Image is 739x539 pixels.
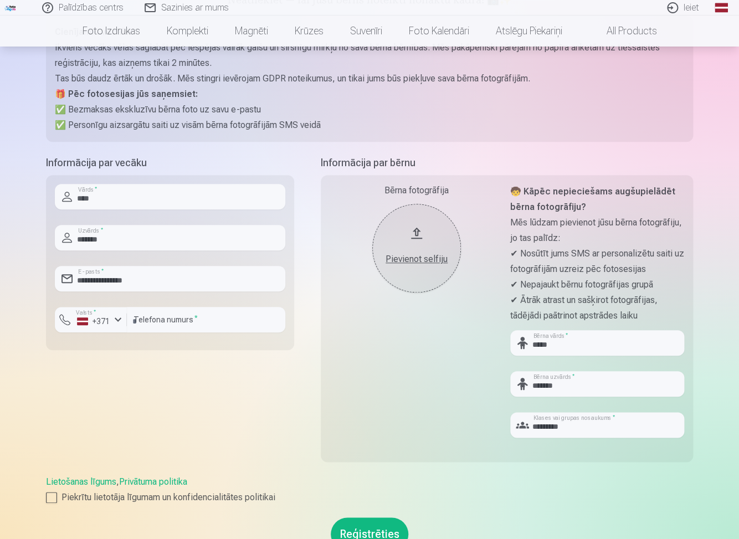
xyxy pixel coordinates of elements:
img: /fa1 [4,4,17,11]
strong: 🎁 Pēc fotosesijas jūs saņemsiet: [55,89,198,99]
a: Komplekti [153,16,222,47]
p: ✔ Nepajaukt bērnu fotogrāfijas grupā [510,277,684,292]
h5: Informācija par vecāku [46,155,294,171]
div: +371 [77,316,110,327]
a: Foto izdrukas [69,16,153,47]
h5: Informācija par bērnu [321,155,693,171]
div: Pievienot selfiju [383,253,450,266]
button: Pievienot selfiju [372,204,461,292]
a: Lietošanas līgums [46,476,116,487]
div: Bērna fotogrāfija [330,184,504,197]
p: ✅ Personīgu aizsargātu saiti uz visām bērna fotogrāfijām SMS veidā [55,117,684,133]
p: ✅ Bezmaksas ekskluzīvu bērna foto uz savu e-pastu [55,102,684,117]
p: ✔ Nosūtīt jums SMS ar personalizētu saiti uz fotogrāfijām uzreiz pēc fotosesijas [510,246,684,277]
a: Foto kalendāri [396,16,483,47]
p: ✔ Ātrāk atrast un sašķirot fotogrāfijas, tādējādi paātrinot apstrādes laiku [510,292,684,324]
button: Valsts*+371 [55,307,127,332]
label: Piekrītu lietotāja līgumam un konfidencialitātes politikai [46,491,693,504]
a: Krūzes [281,16,337,47]
a: Privātuma politika [119,476,187,487]
p: Mēs lūdzam pievienot jūsu bērna fotogrāfiju, jo tas palīdz: [510,215,684,246]
p: Tas būs daudz ērtāk un drošāk. Mēs stingri ievērojam GDPR noteikumus, un tikai jums būs piekļuve ... [55,71,684,86]
div: , [46,475,693,504]
a: All products [576,16,670,47]
a: Suvenīri [337,16,396,47]
a: Atslēgu piekariņi [483,16,576,47]
p: Ikviens vecāks vēlas saglabāt pēc iespējas vairāk gaišu un sirsnīgu mirkļu no sava bērna bērnības... [55,40,684,71]
label: Valsts [73,309,100,317]
a: Magnēti [222,16,281,47]
strong: 🧒 Kāpēc nepieciešams augšupielādēt bērna fotogrāfiju? [510,186,675,212]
